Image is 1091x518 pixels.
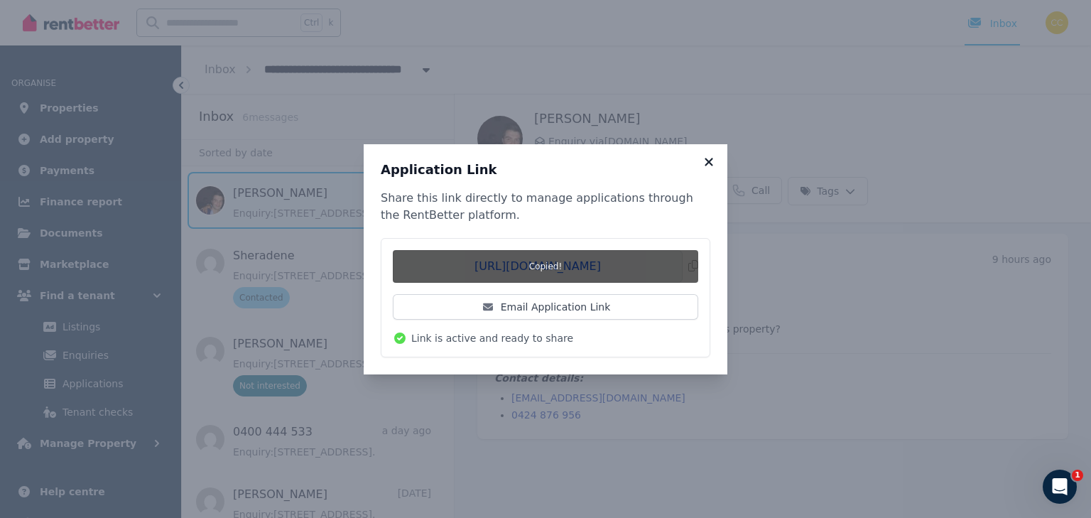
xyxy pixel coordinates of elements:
[393,250,698,283] span: Copied!
[381,190,710,224] p: Share this link directly to manage applications through the RentBetter platform.
[393,294,698,320] a: Email Application Link
[393,250,698,283] button: [URL][DOMAIN_NAME]Copied!
[1043,470,1077,504] iframe: Intercom live chat
[411,331,573,345] span: Link is active and ready to share
[381,161,710,178] h3: Application Link
[1072,470,1083,481] span: 1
